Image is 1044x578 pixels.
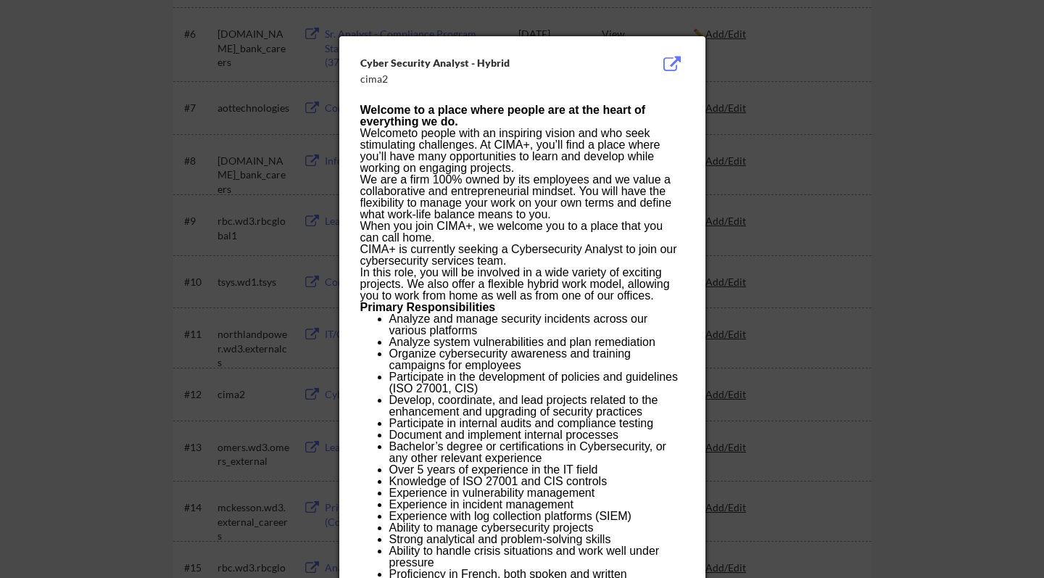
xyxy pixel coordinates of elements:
[389,464,684,476] p: Over 5 years of experience in the IT field
[389,487,684,499] p: Experience in vulnerability management
[389,395,684,418] p: Develop, coordinate, and lead projects related to the enhancement and upgrading of security pract...
[389,348,684,371] p: Organize cybersecurity awareness and training campaigns for employees
[389,476,684,487] p: Knowledge of ISO 27001 and CIS controls
[389,337,684,348] p: Analyze system vulnerabilities and plan remediation
[389,313,684,337] p: Analyze and manage security incidents across our various platforms
[360,72,611,86] div: cima2
[389,441,684,464] p: Bachelor’s degree or certifications in Cybersecurity, or any other relevant experience
[389,371,684,395] p: Participate in the development of policies and guidelines (ISO 27001, CIS)
[360,56,611,70] div: Cyber Security Analyst - Hybrid
[360,301,496,313] strong: Primary Responsibilities
[360,174,684,220] p: We are a firm 100% owned by its employees and we value a collaborative and entrepreneurial mindse...
[389,545,684,569] p: Ability to handle crisis situations and work well under pressure
[389,429,684,441] p: Document and implement internal processes
[360,128,684,174] p: to people with an inspiring vision and who seek stimulating challenges. At CIMA+, you’ll find a p...
[360,220,684,244] p: When you join CIMA+, we welcome you to a place that you can call home.
[389,511,684,522] p: Experience with log collection platforms (SIEM)
[389,499,684,511] p: Experience in incident management
[360,244,684,302] p: CIMA+ is currently seeking a Cybersecurity Analyst to join our cybersecurity services team. In th...
[389,534,684,545] p: Strong analytical and problem-solving skills
[389,522,684,534] p: Ability to manage cybersecurity projects
[389,418,684,429] p: Participate in internal audits and compliance testing
[360,127,408,139] a: Welcome
[360,104,646,128] strong: Welcome to a place where people are at the heart of everything we do.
